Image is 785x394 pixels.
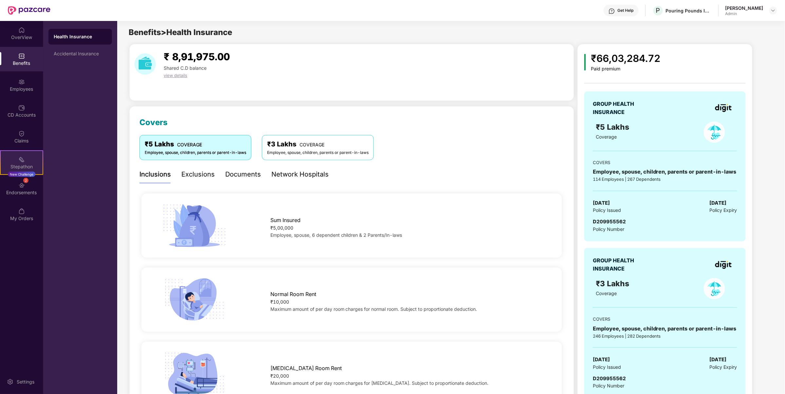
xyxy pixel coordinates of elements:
span: Benefits > Health Insurance [129,28,232,37]
span: Covers [139,118,168,127]
div: GROUP HEALTH INSURANCE [593,256,650,273]
div: Employee, spouse, children, parents or parent-in-laws [145,150,246,156]
span: Policy Expiry [710,207,737,214]
span: D209955562 [593,375,626,382]
div: 114 Employees | 267 Dependents [593,176,737,182]
span: Maximum amount of per day room charges for normal room. Subject to proportionate deduction. [270,306,477,312]
span: ₹5 Lakhs [596,122,631,132]
img: svg+xml;base64,PHN2ZyBpZD0iRW1wbG95ZWVzIiB4bWxucz0iaHR0cDovL3d3dy53My5vcmcvMjAwMC9zdmciIHdpZHRoPS... [18,79,25,85]
img: insurerLogo [715,261,732,269]
span: D209955562 [593,218,626,225]
div: Admin [725,11,763,16]
span: ₹3 Lakhs [596,279,631,288]
div: Paid premium [591,66,661,72]
div: ₹5,00,000 [270,224,544,232]
img: policyIcon [704,278,725,299]
div: ₹20,000 [270,372,544,380]
div: [PERSON_NAME] [725,5,763,11]
span: Shared C.D balance [164,65,207,71]
span: Policy Number [593,226,624,232]
img: svg+xml;base64,PHN2ZyBpZD0iU2V0dGluZy0yMHgyMCIgeG1sbnM9Imh0dHA6Ly93d3cudzMub3JnLzIwMDAvc3ZnIiB3aW... [7,379,13,385]
span: P [656,7,660,14]
span: Maximum amount of per day room charges for [MEDICAL_DATA]. Subject to proportionate deduction. [270,380,489,386]
div: Settings [15,379,36,385]
span: Coverage [596,291,617,296]
div: Health Insurance [54,33,107,40]
div: 246 Employees | 282 Dependents [593,333,737,339]
span: Coverage [596,134,617,140]
span: COVERAGE [177,142,202,147]
img: svg+xml;base64,PHN2ZyBpZD0iQmVuZWZpdHMiIHhtbG5zPSJodHRwOi8vd3d3LnczLm9yZy8yMDAwL3N2ZyIgd2lkdGg9Ij... [18,53,25,59]
div: GROUP HEALTH INSURANCE [593,100,650,116]
div: Network Hospitals [271,169,329,179]
img: icon [160,276,229,324]
img: download [135,53,156,75]
span: Policy Issued [593,364,621,371]
img: policyIcon [704,122,725,143]
span: Policy Issued [593,207,621,214]
span: Employee, spouse, 6 dependent children & 2 Parents/In-laws [270,232,402,238]
div: 2 [23,178,28,183]
div: Pouring Pounds India Pvt Ltd (CashKaro and EarnKaro) [666,8,712,14]
div: ₹10,000 [270,298,544,306]
span: Normal Room Rent [270,290,316,298]
div: New Challenge [8,172,35,177]
span: [DATE] [593,199,610,207]
span: [MEDICAL_DATA] Room Rent [270,364,342,372]
span: Sum Insured [270,216,301,224]
div: ₹5 Lakhs [145,139,246,149]
div: Get Help [618,8,634,13]
img: svg+xml;base64,PHN2ZyBpZD0iSGVscC0zMngzMiIgeG1sbnM9Imh0dHA6Ly93d3cudzMub3JnLzIwMDAvc3ZnIiB3aWR0aD... [609,8,615,14]
div: Documents [225,169,261,179]
span: [DATE] [593,356,610,364]
img: svg+xml;base64,PHN2ZyBpZD0iTXlfT3JkZXJzIiBkYXRhLW5hbWU9Ik15IE9yZGVycyIgeG1sbnM9Imh0dHA6Ly93d3cudz... [18,208,25,215]
img: icon [160,202,229,250]
span: [DATE] [710,356,727,364]
div: Inclusions [139,169,171,179]
img: svg+xml;base64,PHN2ZyBpZD0iQ0RfQWNjb3VudHMiIGRhdGEtbmFtZT0iQ0QgQWNjb3VudHMiIHhtbG5zPSJodHRwOi8vd3... [18,104,25,111]
img: icon [584,54,586,70]
div: COVERS [593,316,737,322]
span: view details [164,73,187,78]
div: Employee, spouse, children, parents or parent-in-laws [593,168,737,176]
div: Accidental Insurance [54,51,107,56]
span: ₹ 8,91,975.00 [164,51,230,63]
span: [DATE] [710,199,727,207]
div: COVERS [593,159,737,166]
div: Stepathon [1,163,43,170]
img: New Pazcare Logo [8,6,50,15]
div: Exclusions [181,169,215,179]
div: Employee, spouse, children, parents or parent-in-laws [267,150,369,156]
span: Policy Expiry [710,364,737,371]
div: ₹66,03,284.72 [591,51,661,66]
img: svg+xml;base64,PHN2ZyB4bWxucz0iaHR0cDovL3d3dy53My5vcmcvMjAwMC9zdmciIHdpZHRoPSIyMSIgaGVpZ2h0PSIyMC... [18,156,25,163]
img: svg+xml;base64,PHN2ZyBpZD0iQ2xhaW0iIHhtbG5zPSJodHRwOi8vd3d3LnczLm9yZy8yMDAwL3N2ZyIgd2lkdGg9IjIwIi... [18,130,25,137]
img: svg+xml;base64,PHN2ZyBpZD0iSG9tZSIgeG1sbnM9Imh0dHA6Ly93d3cudzMub3JnLzIwMDAvc3ZnIiB3aWR0aD0iMjAiIG... [18,27,25,33]
div: ₹3 Lakhs [267,139,369,149]
span: Policy Number [593,383,624,388]
div: Employee, spouse, children, parents or parent-in-laws [593,325,737,333]
img: svg+xml;base64,PHN2ZyBpZD0iRHJvcGRvd24tMzJ4MzIiIHhtbG5zPSJodHRwOi8vd3d3LnczLm9yZy8yMDAwL3N2ZyIgd2... [771,8,776,13]
img: svg+xml;base64,PHN2ZyBpZD0iRW5kb3JzZW1lbnRzIiB4bWxucz0iaHR0cDovL3d3dy53My5vcmcvMjAwMC9zdmciIHdpZH... [18,182,25,189]
span: COVERAGE [300,142,324,147]
img: insurerLogo [715,104,732,112]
